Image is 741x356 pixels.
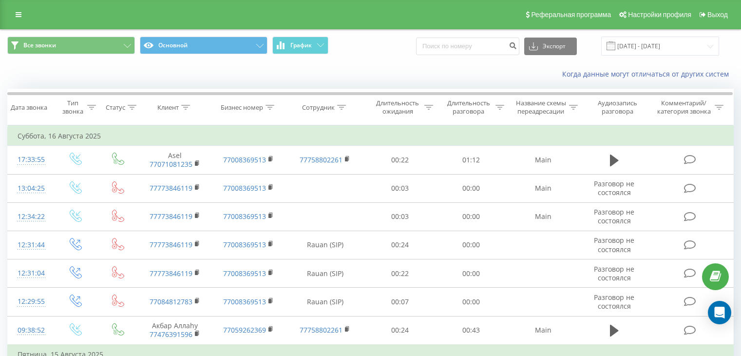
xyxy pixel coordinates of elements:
[589,99,646,116] div: Аудиозапись разговора
[223,240,266,249] a: 77008369513
[106,103,125,112] div: Статус
[628,11,691,19] span: Настройки профиля
[506,316,580,345] td: Main
[436,174,506,202] td: 00:00
[594,207,634,225] span: Разговор не состоялся
[365,146,436,174] td: 00:22
[594,179,634,197] span: Разговор не состоялся
[436,202,506,231] td: 00:00
[223,212,266,221] a: 77008369513
[515,99,567,116] div: Название схемы переадресации
[506,146,580,174] td: Main
[365,202,436,231] td: 00:03
[272,37,328,54] button: График
[365,316,436,345] td: 00:24
[300,325,342,335] a: 77758802261
[594,264,634,282] span: Разговор не состоялся
[223,183,266,193] a: 77008369513
[138,146,211,174] td: Asel
[365,231,436,259] td: 00:24
[594,236,634,254] span: Разговор не состоялся
[150,297,192,306] a: 77084812783
[157,103,179,112] div: Клиент
[285,259,365,288] td: Rauan (SIP)
[150,183,192,193] a: 77773846119
[290,42,312,49] span: График
[23,41,56,49] span: Все звонки
[150,212,192,221] a: 77773846119
[223,269,266,278] a: 77008369513
[707,11,728,19] span: Выход
[61,99,84,116] div: Тип звонка
[18,207,43,226] div: 12:34:22
[18,236,43,255] div: 12:31:44
[524,38,577,55] button: Экспорт
[436,259,506,288] td: 00:00
[285,231,365,259] td: Rauan (SIP)
[444,99,493,116] div: Длительность разговора
[416,38,519,55] input: Поиск по номеру
[8,126,734,146] td: Суббота, 16 Августа 2025
[18,150,43,169] div: 17:33:55
[18,179,43,198] div: 13:04:25
[594,293,634,311] span: Разговор не состоялся
[150,269,192,278] a: 77773846119
[365,174,436,202] td: 00:03
[506,202,580,231] td: Main
[223,155,266,164] a: 77008369513
[365,259,436,288] td: 00:22
[18,292,43,311] div: 12:29:55
[285,288,365,316] td: Rauan (SIP)
[436,316,506,345] td: 00:43
[150,240,192,249] a: 77773846119
[506,174,580,202] td: Main
[365,288,436,316] td: 00:07
[436,231,506,259] td: 00:00
[300,155,342,164] a: 77758802261
[11,103,47,112] div: Дата звонка
[436,288,506,316] td: 00:00
[436,146,506,174] td: 01:12
[7,37,135,54] button: Все звонки
[221,103,263,112] div: Бизнес номер
[150,159,192,169] a: 77071081235
[708,301,731,324] div: Open Intercom Messenger
[531,11,611,19] span: Реферальная программа
[18,264,43,283] div: 12:31:04
[374,99,422,116] div: Длительность ожидания
[223,325,266,335] a: 77059262369
[562,69,734,79] a: Когда данные могут отличаться от других систем
[655,99,712,116] div: Комментарий/категория звонка
[140,37,267,54] button: Основной
[302,103,335,112] div: Сотрудник
[18,321,43,340] div: 09:38:52
[223,297,266,306] a: 77008369513
[150,330,192,339] a: 77476391596
[138,316,211,345] td: Акбар Аллаһу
